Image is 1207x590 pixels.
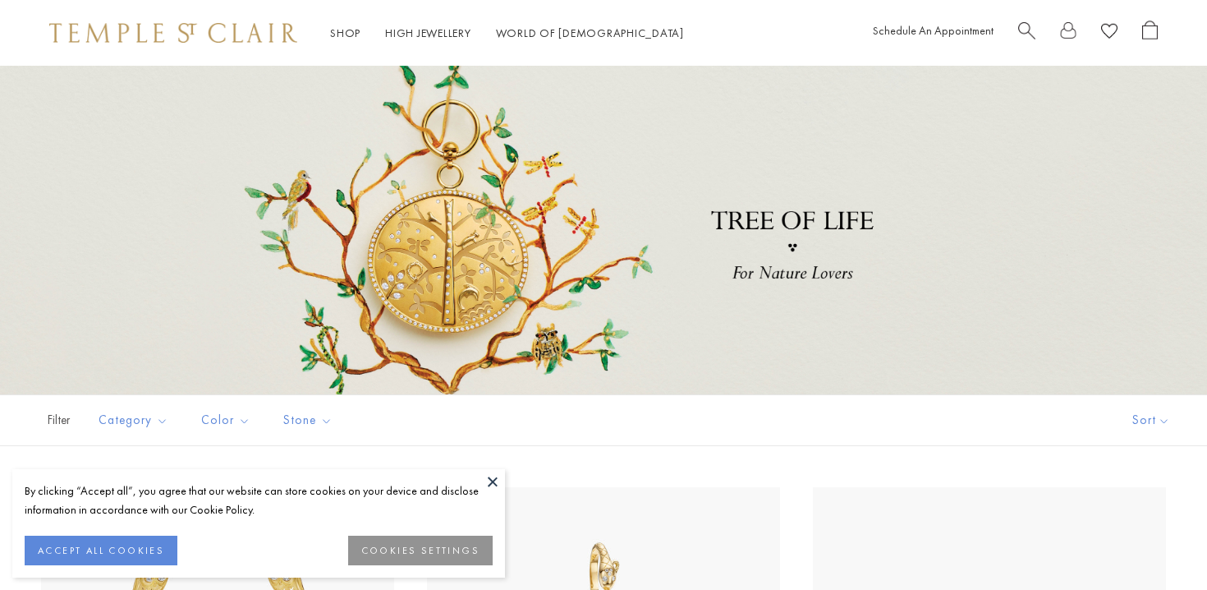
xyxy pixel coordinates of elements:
[189,402,263,439] button: Color
[25,536,177,565] button: ACCEPT ALL COOKIES
[25,482,493,519] div: By clicking “Accept all”, you agree that our website can store cookies on your device and disclos...
[275,410,345,431] span: Stone
[86,402,181,439] button: Category
[1095,395,1207,445] button: Show sort by
[330,23,684,44] nav: Main navigation
[1018,21,1035,46] a: Search
[330,25,360,40] a: ShopShop
[90,410,181,431] span: Category
[49,23,297,43] img: Temple St. Clair
[496,25,684,40] a: World of [DEMOGRAPHIC_DATA]World of [DEMOGRAPHIC_DATA]
[1142,21,1158,46] a: Open Shopping Bag
[271,402,345,439] button: Stone
[385,25,471,40] a: High JewelleryHigh Jewellery
[348,536,493,565] button: COOKIES SETTINGS
[873,23,994,38] a: Schedule An Appointment
[1125,513,1191,574] iframe: Gorgias live chat messenger
[1101,21,1118,46] a: View Wishlist
[193,410,263,431] span: Color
